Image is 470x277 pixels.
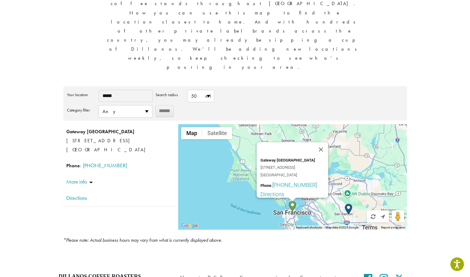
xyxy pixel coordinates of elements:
span: Any [99,105,152,117]
a: Report a map error [381,226,405,229]
strong: Phone [260,183,271,188]
button: Show street map [181,127,202,139]
label: Category filter [67,105,96,115]
span: : [66,160,174,171]
img: Google [180,222,200,230]
label: Search radius [156,90,184,99]
button: Keyboard shortcuts [296,225,322,230]
button: Show satellite imagery [202,127,232,139]
em: *Please note: Actual business hours may vary from what is currently displayed above. [63,237,222,243]
span: [GEOGRAPHIC_DATA] [260,172,328,179]
a: More info [66,178,93,185]
a: Open this area in Google Maps (opens a new window) [180,222,200,230]
span: : [260,182,328,188]
strong: Gateway [GEOGRAPHIC_DATA] [66,128,134,135]
a: [PHONE_NUMBER] [83,162,127,169]
div: Start location [345,204,352,214]
span: [STREET_ADDRESS] [260,164,328,171]
a: Street view [260,197,328,204]
button: Drag Pegman onto the map to open Street View [392,210,404,222]
a: Terms [362,224,377,231]
label: Your location [67,90,96,99]
span: Map data ©2025 Google [326,226,358,229]
strong: Phone [66,162,80,169]
a: Directions [260,191,328,197]
span: [STREET_ADDRESS] [66,136,174,145]
span: [GEOGRAPHIC_DATA] [66,146,151,153]
a: [PHONE_NUMBER] [272,182,317,188]
div: Gateway Croissaint [289,201,296,212]
a: Directions [66,193,174,203]
span:  [381,214,385,219]
strong: Gateway [GEOGRAPHIC_DATA] [260,158,315,162]
span: 50 mi [188,90,214,102]
span:  [371,214,376,219]
button: Close [314,142,328,157]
